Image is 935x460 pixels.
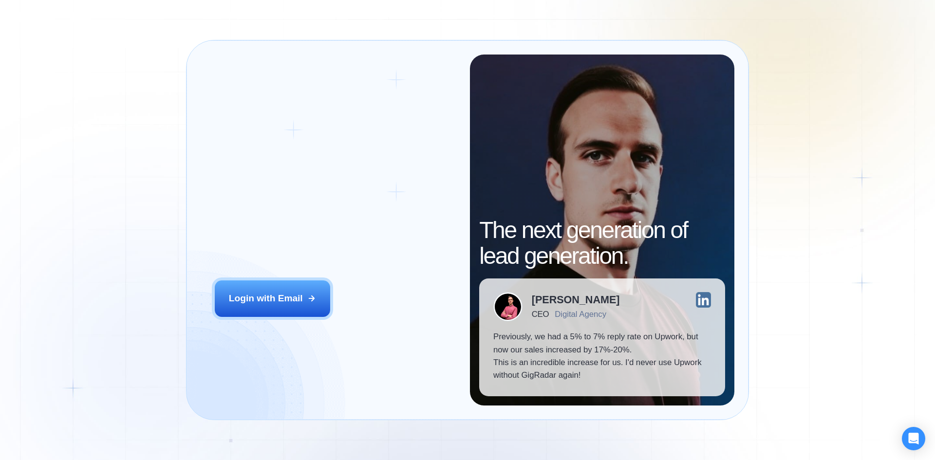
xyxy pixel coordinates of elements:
div: Digital Agency [555,310,606,319]
div: Login with Email [229,292,303,305]
button: Login with Email [215,280,331,316]
div: Open Intercom Messenger [902,427,925,450]
div: [PERSON_NAME] [532,294,620,305]
h2: The next generation of lead generation. [479,218,725,269]
p: Previously, we had a 5% to 7% reply rate on Upwork, but now our sales increased by 17%-20%. This ... [493,331,711,382]
div: CEO [532,310,549,319]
